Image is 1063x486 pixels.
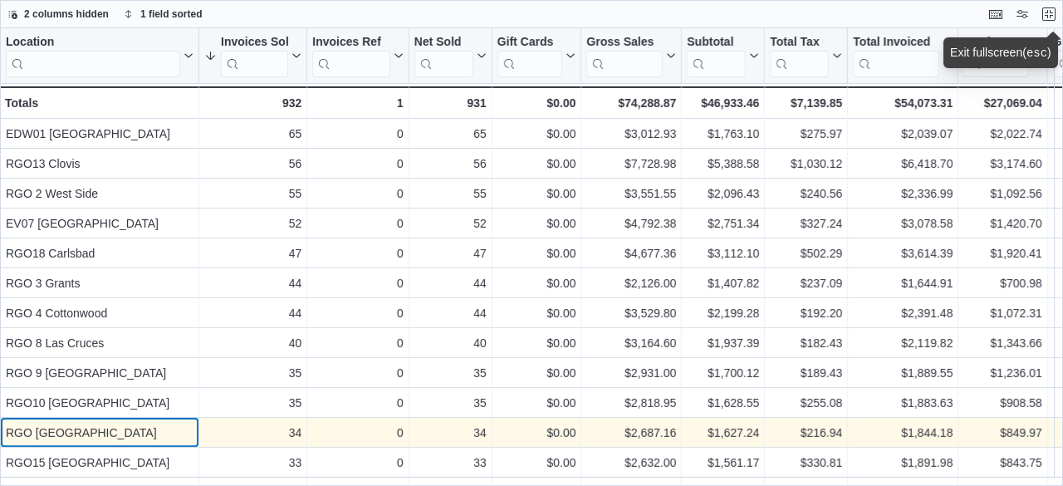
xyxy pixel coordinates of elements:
div: $2,039.07 [853,124,953,144]
div: Subtotal [687,35,746,77]
button: Subtotal [687,35,759,77]
div: Totals [5,93,193,113]
div: Exit fullscreen ( ) [950,44,1051,61]
div: 44 [414,273,487,293]
button: Keyboard shortcuts [986,4,1006,24]
button: Net Sold [414,35,487,77]
div: $2,022.74 [963,124,1041,144]
div: $1,420.70 [963,214,1041,233]
span: 2 columns hidden [24,7,109,21]
div: 52 [204,214,301,233]
div: 35 [204,393,301,413]
div: 931 [414,93,487,113]
div: RGO10 [GEOGRAPHIC_DATA] [6,393,193,413]
div: 34 [204,423,301,443]
div: $240.56 [770,184,842,204]
div: RGO 3 Grants [6,273,193,293]
div: $1,700.12 [687,363,759,383]
div: EDW01 [GEOGRAPHIC_DATA] [6,124,193,144]
div: 56 [414,154,487,174]
button: Invoices Ref [312,35,403,77]
div: $0.00 [497,333,576,353]
div: 932 [204,93,301,113]
div: $27,069.04 [963,93,1041,113]
div: Total Tax [770,35,829,51]
div: $843.75 [963,453,1041,473]
div: Location [6,35,180,77]
div: RGO 9 [GEOGRAPHIC_DATA] [6,363,193,383]
div: $0.00 [497,303,576,323]
div: $1,561.17 [687,453,759,473]
div: $3,012.93 [586,124,676,144]
div: RGO15 [GEOGRAPHIC_DATA] [6,453,193,473]
div: 0 [312,363,403,383]
div: $1,920.41 [963,243,1041,263]
div: $330.81 [770,453,842,473]
div: Gross Sales [586,35,663,51]
div: RGO13 Clovis [6,154,193,174]
div: $216.94 [770,423,842,443]
div: $6,418.70 [853,154,953,174]
div: 0 [312,333,403,353]
button: Gift Cards [497,35,576,77]
div: Net Sold [414,35,473,51]
div: $237.09 [770,273,842,293]
div: 0 [312,243,403,263]
div: $3,614.39 [853,243,953,263]
div: 56 [204,154,301,174]
div: $0.00 [497,184,576,204]
div: $1,343.66 [963,333,1041,353]
div: $3,551.55 [586,184,676,204]
div: $182.43 [770,333,842,353]
div: Gross Sales [586,35,663,77]
kbd: esc [1026,47,1047,60]
div: $502.29 [770,243,842,263]
div: 40 [414,333,487,353]
div: RGO [GEOGRAPHIC_DATA] [6,423,193,443]
div: $908.58 [963,393,1041,413]
div: Invoices Sold [221,35,288,77]
div: $189.43 [770,363,842,383]
div: 0 [312,124,403,144]
div: $1,030.12 [770,154,842,174]
div: 35 [414,363,487,383]
div: $1,236.01 [963,363,1041,383]
div: 0 [312,453,403,473]
div: $2,687.16 [586,423,676,443]
div: $0.00 [497,214,576,233]
div: Total Cost [963,35,1028,51]
div: $275.97 [770,124,842,144]
div: 33 [414,453,487,473]
button: Total Tax [770,35,842,77]
div: 33 [204,453,301,473]
div: 0 [312,214,403,233]
div: $2,818.95 [586,393,676,413]
div: 55 [414,184,487,204]
div: $1,889.55 [853,363,953,383]
div: $2,119.82 [853,333,953,353]
button: Location [6,35,193,77]
div: $192.20 [770,303,842,323]
div: 0 [312,393,403,413]
div: Net Sold [414,35,473,77]
div: $3,078.58 [853,214,953,233]
div: $1,763.10 [687,124,759,144]
button: Invoices Sold [204,35,301,77]
div: $1,072.31 [963,303,1041,323]
div: 0 [312,184,403,204]
div: Total Invoiced [853,35,939,77]
div: 47 [204,243,301,263]
div: 34 [414,423,487,443]
button: Total Invoiced [853,35,953,77]
div: 55 [204,184,301,204]
div: $2,126.00 [586,273,676,293]
div: $1,407.82 [687,273,759,293]
div: 0 [312,154,403,174]
div: Total Tax [770,35,829,77]
div: $4,677.36 [586,243,676,263]
div: $4,792.38 [586,214,676,233]
button: Gross Sales [586,35,676,77]
button: Exit fullscreen [1039,4,1059,24]
div: $849.97 [963,423,1041,443]
div: $0.00 [497,363,576,383]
